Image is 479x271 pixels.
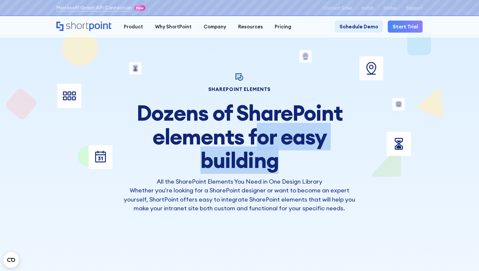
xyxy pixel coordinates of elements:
button: Open CMP widget [3,252,19,268]
a: Company [197,21,232,33]
p: Whether you're looking for a SharePoint designer or want to become an expert yourself, ShortPoint... [121,186,358,213]
a: Support [406,6,423,10]
a: Start Trial [388,21,423,33]
div: Resources [238,23,263,30]
a: Contact Sales [323,6,352,10]
a: Microsoft Graph API Connection [56,4,132,11]
h1: SHAREPOINT ELEMENTS [121,87,358,91]
div: Company [204,23,226,30]
a: Home [56,22,112,32]
a: Schedule Demo [335,21,383,33]
iframe: Chat Widget [362,195,479,271]
h2: Dozens of SharePoint elements for easy building [121,101,358,172]
a: Why ShortPoint [149,21,198,33]
a: Resources [232,21,269,33]
h3: All the SharePoint Elements You Need in One Design Library [121,177,358,186]
a: Product [118,21,149,33]
div: Pricing [275,23,291,30]
a: Pricing [269,21,298,33]
a: Status [383,6,397,10]
div: Why ShortPoint [155,23,192,30]
a: Install [362,6,373,10]
div: Product [124,23,143,30]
